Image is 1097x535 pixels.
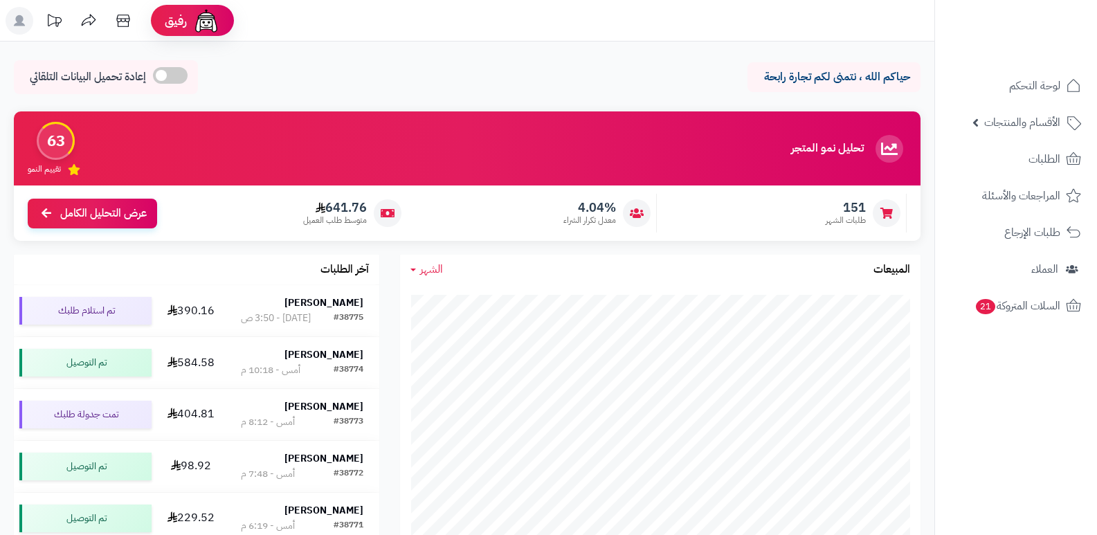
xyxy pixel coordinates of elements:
span: الشهر [420,261,443,278]
strong: [PERSON_NAME] [284,503,363,518]
span: طلبات الإرجاع [1004,223,1060,242]
a: المراجعات والأسئلة [943,179,1089,212]
td: 404.81 [157,389,226,440]
h3: تحليل نمو المتجر [791,143,864,155]
a: طلبات الإرجاع [943,216,1089,249]
p: حياكم الله ، نتمنى لكم تجارة رابحة [758,69,910,85]
div: #38774 [334,363,363,377]
span: طلبات الشهر [826,215,866,226]
td: 98.92 [157,441,226,492]
span: تقييم النمو [28,163,61,175]
a: عرض التحليل الكامل [28,199,157,228]
div: أمس - 8:12 م [241,415,295,429]
span: الطلبات [1028,149,1060,169]
strong: [PERSON_NAME] [284,296,363,310]
strong: [PERSON_NAME] [284,399,363,414]
td: 390.16 [157,285,226,336]
div: تمت جدولة طلبك [19,401,152,428]
span: عرض التحليل الكامل [60,206,147,221]
span: السلات المتروكة [974,296,1060,316]
div: تم التوصيل [19,453,152,480]
div: #38775 [334,311,363,325]
span: لوحة التحكم [1009,76,1060,96]
div: تم التوصيل [19,349,152,377]
a: لوحة التحكم [943,69,1089,102]
strong: [PERSON_NAME] [284,347,363,362]
span: معدل تكرار الشراء [563,215,616,226]
div: أمس - 10:18 م [241,363,300,377]
div: أمس - 7:48 م [241,467,295,481]
a: السلات المتروكة21 [943,289,1089,323]
span: 151 [826,200,866,215]
span: رفيق [165,12,187,29]
img: ai-face.png [192,7,220,35]
div: #38772 [334,467,363,481]
span: 641.76 [303,200,367,215]
span: متوسط طلب العميل [303,215,367,226]
span: 21 [976,299,995,314]
a: الطلبات [943,143,1089,176]
a: تحديثات المنصة [37,7,71,38]
span: المراجعات والأسئلة [982,186,1060,206]
div: #38771 [334,519,363,533]
span: الأقسام والمنتجات [984,113,1060,132]
div: #38773 [334,415,363,429]
div: [DATE] - 3:50 ص [241,311,311,325]
div: تم استلام طلبك [19,297,152,325]
div: تم التوصيل [19,505,152,532]
a: الشهر [410,262,443,278]
a: العملاء [943,253,1089,286]
div: أمس - 6:19 م [241,519,295,533]
td: 584.58 [157,337,226,388]
span: 4.04% [563,200,616,215]
h3: المبيعات [873,264,910,276]
span: العملاء [1031,260,1058,279]
strong: [PERSON_NAME] [284,451,363,466]
h3: آخر الطلبات [320,264,369,276]
span: إعادة تحميل البيانات التلقائي [30,69,146,85]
